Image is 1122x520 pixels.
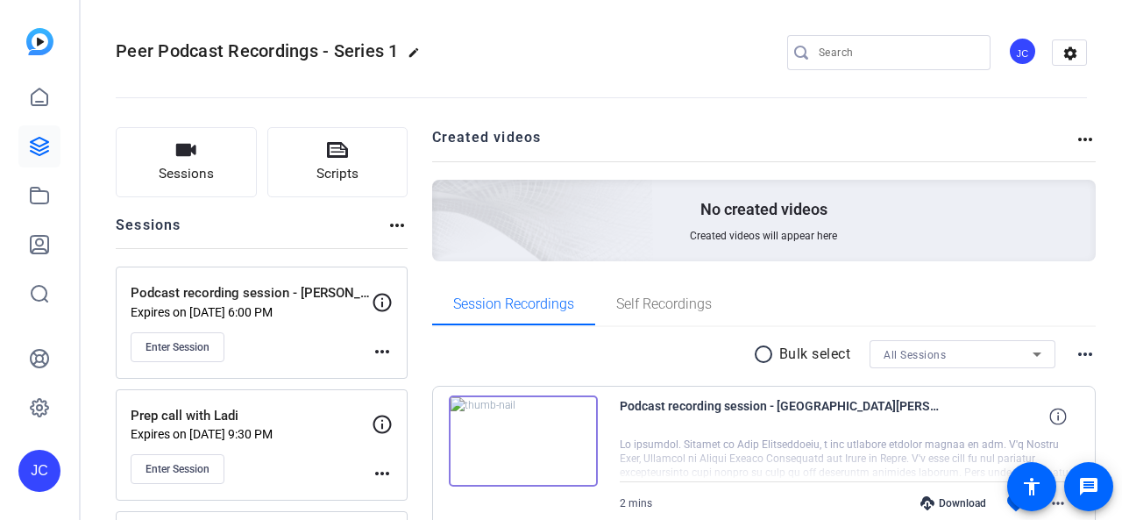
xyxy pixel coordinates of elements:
[387,215,408,236] mat-icon: more_horiz
[912,496,995,510] div: Download
[116,40,399,61] span: Peer Podcast Recordings - Series 1
[884,349,946,361] span: All Sessions
[779,344,851,365] p: Bulk select
[1008,37,1039,68] ngx-avatar: Jessica Cheng
[131,305,372,319] p: Expires on [DATE] 6:00 PM
[18,450,60,492] div: JC
[1078,476,1099,497] mat-icon: message
[700,199,827,220] p: No created videos
[453,297,574,311] span: Session Recordings
[1075,344,1096,365] mat-icon: more_horiz
[372,341,393,362] mat-icon: more_horiz
[690,229,837,243] span: Created videos will appear here
[116,215,181,248] h2: Sessions
[1053,40,1088,67] mat-icon: settings
[131,454,224,484] button: Enter Session
[1008,37,1037,66] div: JC
[131,427,372,441] p: Expires on [DATE] 9:30 PM
[1075,129,1096,150] mat-icon: more_horiz
[819,42,976,63] input: Search
[620,395,944,438] span: Podcast recording session - [GEOGRAPHIC_DATA][PERSON_NAME][GEOGRAPHIC_DATA] 2-2025-08-18-13-52-19...
[316,164,359,184] span: Scripts
[620,497,652,509] span: 2 mins
[449,395,598,487] img: thumb-nail
[1047,493,1069,514] mat-icon: more_horiz
[1021,476,1042,497] mat-icon: accessibility
[131,406,372,426] p: Prep call with Ladi
[753,344,779,365] mat-icon: radio_button_unchecked
[432,127,1076,161] h2: Created videos
[146,340,209,354] span: Enter Session
[116,127,257,197] button: Sessions
[267,127,408,197] button: Scripts
[159,164,214,184] span: Sessions
[26,28,53,55] img: blue-gradient.svg
[146,462,209,476] span: Enter Session
[616,297,712,311] span: Self Recordings
[372,463,393,484] mat-icon: more_horiz
[236,6,654,387] img: Creted videos background
[131,283,372,303] p: Podcast recording session - [PERSON_NAME]
[131,332,224,362] button: Enter Session
[1005,493,1026,514] mat-icon: favorite
[408,46,429,68] mat-icon: edit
